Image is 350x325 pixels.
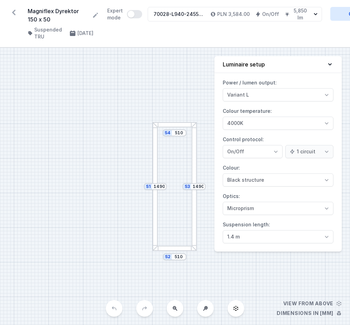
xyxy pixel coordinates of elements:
[223,117,333,130] select: Colour temperature:
[77,30,93,37] h4: [DATE]
[92,12,99,19] button: Rename project
[217,11,250,18] h4: PLN 3,584.00
[223,191,333,215] label: Optics:
[223,173,333,187] select: Colour:
[223,60,265,69] h4: Luminaire setup
[173,254,184,260] input: Dimension [mm]
[223,88,333,101] select: Power / lumen output:
[223,145,283,158] select: Control protocol:
[214,56,342,73] button: Luminaire setup
[28,7,99,24] form: Magniflex Dyrektor 150 x 50
[127,10,142,18] button: Expert mode
[173,130,184,136] input: Dimension [mm]
[223,134,333,158] label: Control protocol:
[223,230,333,243] select: Suspension length:
[223,202,333,215] select: Optics:
[154,11,205,18] div: 70028-L940-24550-12
[223,106,333,130] label: Colour temperature:
[193,184,204,189] input: Dimension [mm]
[223,162,333,187] label: Colour:
[262,11,279,18] h4: On/Off
[34,26,64,40] h4: Suspended TRU
[154,184,165,189] input: Dimension [mm]
[223,77,333,101] label: Power / lumen output:
[148,7,322,21] button: 70028-L940-24550-12PLN 3,584.00On/Off5,850 lm
[223,219,333,243] label: Suspension length:
[285,145,333,158] select: Control protocol:
[107,7,142,21] label: Expert mode
[291,7,310,21] h4: 5,850 lm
